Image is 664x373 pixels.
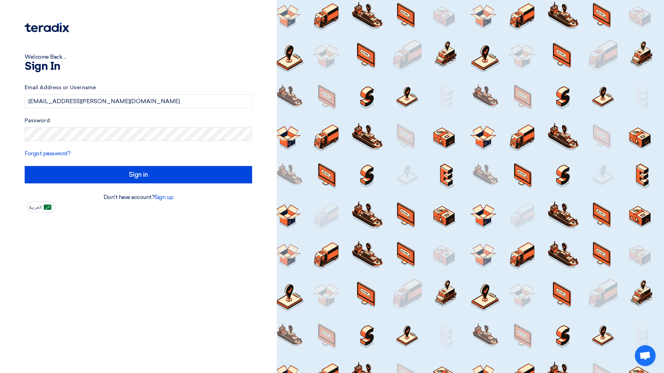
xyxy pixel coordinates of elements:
span: العربية [29,205,42,210]
label: Password [25,117,252,125]
button: العربية [27,201,55,213]
input: Enter your business email or username [25,94,252,108]
img: Teradix logo [25,23,69,32]
div: Open chat [635,345,656,366]
label: Email Address or Username [25,84,252,92]
h1: Sign In [25,61,252,72]
div: Don't have account? [25,193,252,201]
a: Forgot password? [25,150,70,157]
input: Sign in [25,166,252,183]
div: Welcome Back ... [25,53,252,61]
a: Sign up [155,194,173,200]
img: ar-AR.png [44,205,51,210]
